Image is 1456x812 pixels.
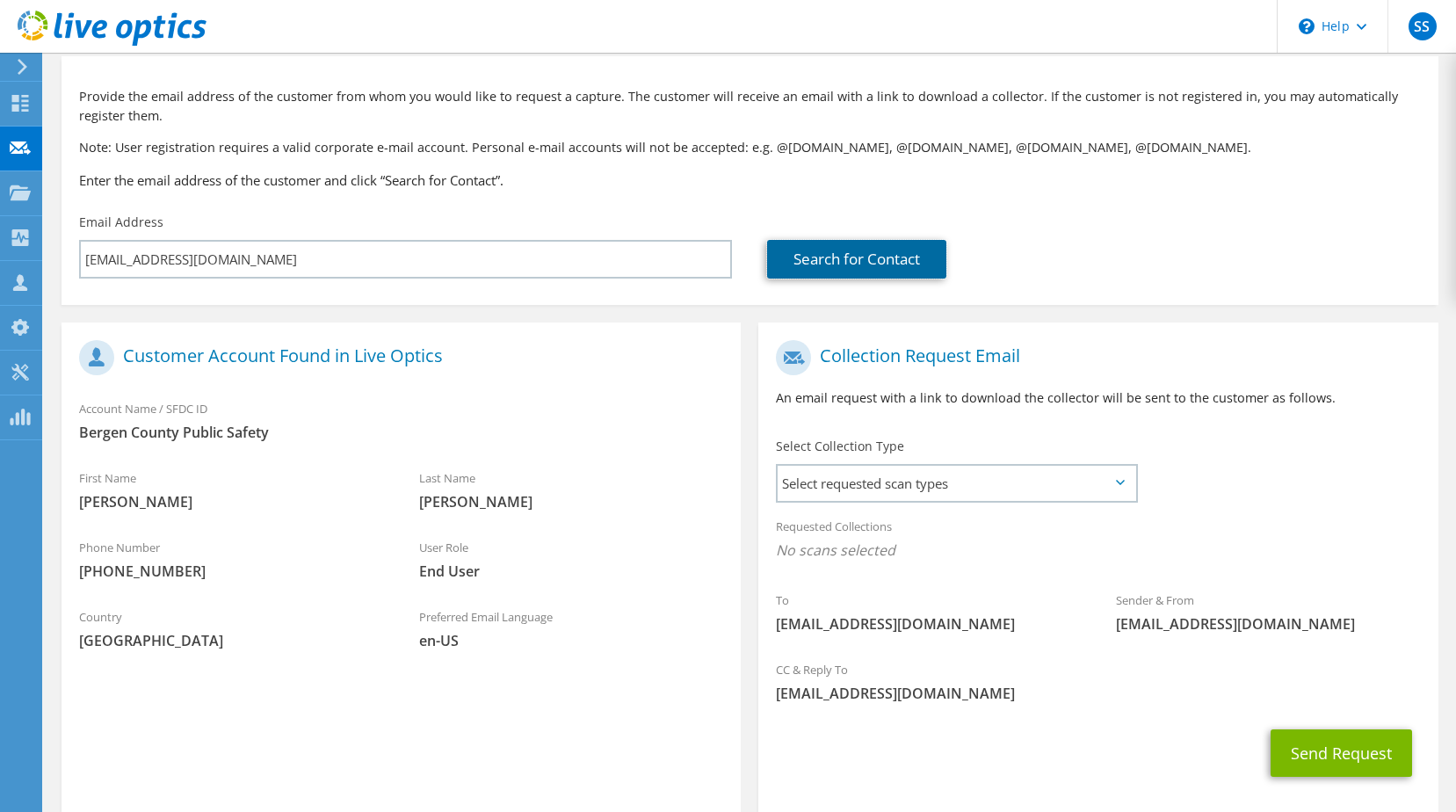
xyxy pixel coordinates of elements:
div: Preferred Email Language [402,598,742,659]
div: Last Name [402,460,742,520]
span: End User [419,562,724,581]
label: Select Collection Type [776,438,904,455]
div: User Role [402,529,742,590]
p: An email request with a link to download the collector will be sent to the customer as follows. [776,388,1420,408]
svg: \n [1299,18,1315,34]
a: Search for Contact [767,240,946,279]
div: Sender & From [1098,582,1438,642]
span: [EMAIL_ADDRESS][DOMAIN_NAME] [776,614,1081,634]
div: To [758,582,1098,642]
span: [GEOGRAPHIC_DATA] [79,631,384,650]
span: Bergen County Public Safety [79,423,723,442]
span: [PERSON_NAME] [79,492,384,511]
div: CC & Reply To [758,651,1438,712]
div: Country [62,598,402,659]
p: Provide the email address of the customer from whom you would like to request a capture. The cust... [79,87,1421,126]
div: Phone Number [62,529,402,590]
span: [PERSON_NAME] [419,492,724,511]
span: [EMAIL_ADDRESS][DOMAIN_NAME] [776,684,1420,703]
p: Note: User registration requires a valid corporate e-mail account. Personal e-mail accounts will ... [79,138,1421,157]
span: SS [1409,12,1437,40]
span: Select requested scan types [778,466,1135,501]
div: First Name [62,460,402,520]
span: en-US [419,631,724,650]
h1: Collection Request Email [776,340,1411,375]
h1: Customer Account Found in Live Optics [79,340,714,375]
button: Send Request [1271,729,1412,777]
h3: Enter the email address of the customer and click “Search for Contact”. [79,170,1421,190]
div: Account Name / SFDC ID [62,390,741,451]
span: No scans selected [776,540,1420,560]
label: Email Address [79,214,163,231]
span: [PHONE_NUMBER] [79,562,384,581]
span: [EMAIL_ADDRESS][DOMAIN_NAME] [1116,614,1421,634]
div: Requested Collections [758,508,1438,573]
